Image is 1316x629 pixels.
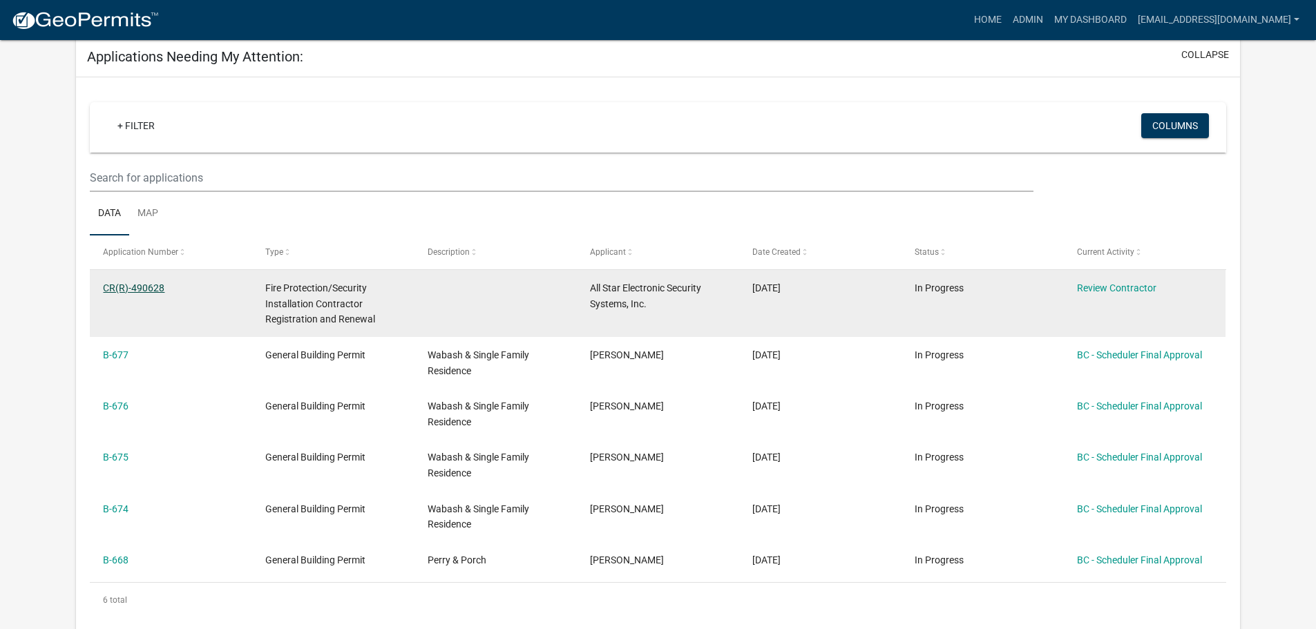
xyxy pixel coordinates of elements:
a: B-677 [103,349,128,360]
span: In Progress [915,554,964,565]
span: 10/08/2025 [752,503,781,514]
span: Fire Protection/Security Installation Contractor Registration and Renewal [265,282,375,325]
datatable-header-cell: Application Number [90,235,252,269]
a: Map [129,192,166,236]
datatable-header-cell: Type [252,235,414,269]
span: In Progress [915,282,964,293]
a: CR(R)-490628 [103,282,164,293]
datatable-header-cell: Description [414,235,577,269]
span: Perry & Porch [428,554,486,565]
span: Current Activity [1077,247,1134,257]
span: Status [915,247,939,257]
span: Type [265,247,283,257]
button: collapse [1181,48,1229,62]
span: Application Number [103,247,178,257]
span: General Building Permit [265,349,365,360]
a: BC - Scheduler Final Approval [1077,452,1202,463]
a: Home [969,7,1007,33]
datatable-header-cell: Status [901,235,1063,269]
a: BC - Scheduler Final Approval [1077,503,1202,514]
span: Kali [590,554,664,565]
a: BC - Scheduler Final Approval [1077,349,1202,360]
a: Review Contractor [1077,282,1156,293]
span: General Building Permit [265,503,365,514]
a: Data [90,192,129,236]
span: In Progress [915,503,964,514]
a: [EMAIL_ADDRESS][DOMAIN_NAME] [1132,7,1305,33]
a: + Filter [106,113,166,138]
span: Date Created [752,247,801,257]
span: Shane Weist [590,503,664,514]
span: General Building Permit [265,452,365,463]
span: In Progress [915,452,964,463]
span: Shane Weist [590,349,664,360]
span: General Building Permit [265,554,365,565]
a: My Dashboard [1049,7,1132,33]
span: 09/19/2025 [752,554,781,565]
span: Wabash & Single Family Residence [428,400,529,427]
span: Applicant [590,247,626,257]
span: Wabash & Single Family Residence [428,503,529,530]
span: Shane Weist [590,452,664,463]
a: B-674 [103,503,128,514]
span: Wabash & Single Family Residence [428,452,529,478]
span: Wabash & Single Family Residence [428,349,529,376]
a: BC - Scheduler Final Approval [1077,400,1202,412]
h5: Applications Needing My Attention: [87,48,303,65]
div: 6 total [90,583,1226,617]
a: B-676 [103,400,128,412]
span: In Progress [915,400,964,412]
button: Columns [1141,113,1209,138]
a: Admin [1007,7,1049,33]
span: Description [428,247,470,257]
span: Shane Weist [590,400,664,412]
span: 10/08/2025 [752,400,781,412]
input: Search for applications [90,164,1033,192]
a: B-675 [103,452,128,463]
span: In Progress [915,349,964,360]
span: 10/08/2025 [752,349,781,360]
datatable-header-cell: Date Created [739,235,902,269]
span: All Star Electronic Security Systems, Inc. [590,282,701,309]
a: BC - Scheduler Final Approval [1077,554,1202,565]
span: 10/09/2025 [752,282,781,293]
datatable-header-cell: Applicant [577,235,739,269]
a: B-668 [103,554,128,565]
span: 10/08/2025 [752,452,781,463]
span: General Building Permit [265,400,365,412]
datatable-header-cell: Current Activity [1063,235,1226,269]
